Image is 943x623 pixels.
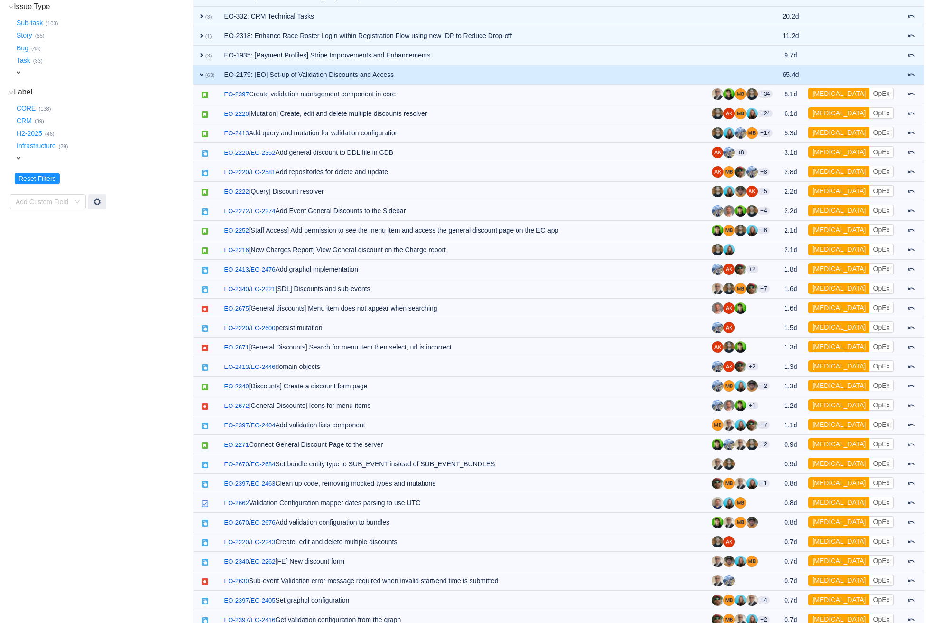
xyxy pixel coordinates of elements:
small: (33) [33,58,43,64]
img: SN [735,556,746,567]
button: OpEx [869,244,894,255]
td: 5.3d [777,123,804,143]
button: [MEDICAL_DATA] [808,419,869,430]
td: Add graphql implementation [220,260,707,279]
td: Add Event General Discounts to the Sidebar [220,201,707,221]
td: 2.8d [777,162,804,182]
h3: Label [15,87,192,97]
aui-badge: +8 [735,149,747,156]
img: 10315 [201,189,209,196]
img: MC [712,439,723,450]
img: MC [735,302,746,314]
button: [MEDICAL_DATA] [808,438,869,450]
a: EO-2352 [251,148,276,158]
button: [MEDICAL_DATA] [808,166,869,177]
aui-badge: +4 [758,207,770,215]
img: JW [712,361,723,372]
img: SN [746,478,758,489]
a: EO-2220 [224,538,249,547]
img: AK [723,322,735,333]
img: 10316 [201,422,209,430]
button: [MEDICAL_DATA] [808,224,869,236]
small: (138) [38,106,51,112]
button: OpEx [869,555,894,566]
td: [SDL] Discounts and sub-events [220,279,707,299]
img: MC [735,205,746,217]
img: MB [735,283,746,294]
h3: Issue Type [15,2,192,11]
i: icon: down [9,4,14,9]
button: [MEDICAL_DATA] [808,302,869,313]
img: VM [723,419,735,431]
td: 2.2d [777,201,804,221]
a: EO-2405 [251,596,276,605]
img: MB [735,108,746,119]
td: 65.4d [777,65,804,85]
a: EO-2220 [224,148,249,158]
img: JW [712,322,723,333]
td: Add query and mutation for validation configuration [220,123,707,143]
img: 10316 [201,519,209,527]
img: 10316 [201,461,209,469]
span: expand [198,51,205,59]
img: SN [746,108,758,119]
img: MB [723,595,735,606]
i: icon: down [9,90,14,95]
img: JW [712,205,723,217]
button: [MEDICAL_DATA] [808,477,869,489]
a: EO-2671 [224,343,249,352]
img: MB [723,166,735,178]
img: VM [712,575,723,586]
a: EO-2243 [251,538,276,547]
a: EO-2252 [224,226,249,236]
aui-badge: +8 [758,168,770,176]
span: expand [198,32,205,39]
small: (1) [205,33,212,39]
a: EO-2413 [224,265,249,274]
button: OpEx [869,419,894,430]
button: Reset Filters [15,173,60,184]
button: [MEDICAL_DATA] [808,107,869,119]
img: MB [723,478,735,489]
small: (89) [35,118,44,124]
button: [MEDICAL_DATA] [808,127,869,138]
button: OpEx [869,594,894,605]
img: VM [712,88,723,100]
img: VM [735,478,746,489]
button: OpEx [869,302,894,313]
a: EO-2397 [224,421,249,430]
button: OpEx [869,341,894,352]
img: 10316 [201,597,209,605]
aui-badge: +2 [746,265,758,273]
img: HT [712,244,723,255]
span: expand [15,154,22,162]
a: EO-2672 [224,401,249,411]
a: EO-2662 [224,499,249,508]
span: / [224,149,251,156]
a: EO-2463 [251,479,276,489]
img: AK [746,186,758,197]
img: VM [735,439,746,450]
td: 9.7d [777,46,804,65]
img: JE [746,517,758,528]
aui-badge: +7 [758,285,770,293]
button: OpEx [869,283,894,294]
button: [MEDICAL_DATA] [808,263,869,274]
img: MB [746,127,758,139]
td: 6.1d [777,104,804,123]
img: 10316 [201,286,209,293]
img: MB [712,478,723,489]
a: EO-2630 [224,576,249,586]
button: OpEx [869,497,894,508]
img: JE [735,186,746,197]
td: [Query] Discount resolver [220,182,707,201]
a: EO-2221 [251,284,276,294]
a: EO-2220 [224,168,249,177]
a: EO-2397 [224,90,249,99]
button: [MEDICAL_DATA] [808,458,869,469]
td: Create validation management component in core [220,85,707,104]
img: HT [735,225,746,236]
img: HT [723,458,735,470]
img: SN [723,127,735,139]
img: HT [746,205,758,217]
